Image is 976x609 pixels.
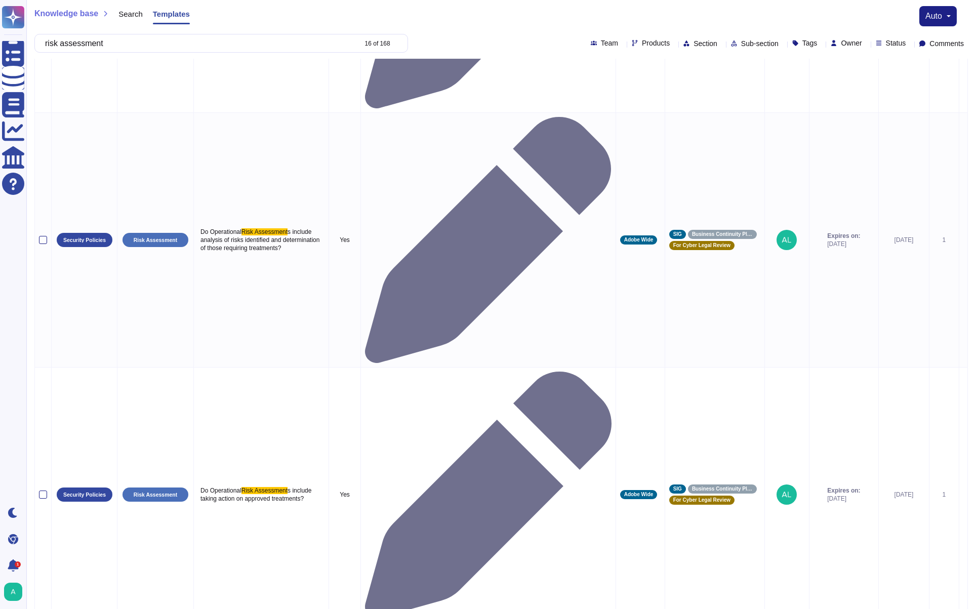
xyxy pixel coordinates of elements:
[118,10,143,18] span: Search
[624,492,654,497] span: Adobe Wide
[200,487,241,494] span: Do Operational
[134,492,178,498] p: Risk Assessment
[642,39,670,47] span: Products
[2,581,29,603] button: user
[827,232,860,240] span: Expires on:
[925,12,942,20] span: auto
[933,236,955,244] div: 1
[827,495,860,503] span: [DATE]
[241,228,288,235] span: Risk Assessment
[673,243,730,248] span: For Cyber Legal Review
[694,40,717,47] span: Section
[15,561,21,567] div: 1
[624,237,654,242] span: Adobe Wide
[241,487,288,494] span: Risk Assessment
[925,12,951,20] button: auto
[333,236,356,244] p: Yes
[200,487,313,502] span: s include taking action on approved treatments?
[827,486,860,495] span: Expires on:
[933,491,955,499] div: 1
[802,39,818,47] span: Tags
[365,40,390,47] div: 16 of 168
[134,237,178,243] p: Risk Assessment
[741,40,779,47] span: Sub-section
[777,230,797,250] img: user
[673,498,730,503] span: For Cyber Legal Review
[601,39,618,47] span: Team
[777,484,797,505] img: user
[886,39,906,47] span: Status
[883,236,925,244] div: [DATE]
[333,491,356,499] p: Yes
[673,486,682,492] span: SIG
[827,240,860,248] span: [DATE]
[692,486,753,492] span: Business Continuity Planning
[63,492,106,498] p: Security Policies
[40,34,356,52] input: Search by keywords
[841,39,862,47] span: Owner
[692,232,753,237] span: Business Continuity Planning
[63,237,106,243] p: Security Policies
[4,583,22,601] img: user
[883,491,925,499] div: [DATE]
[673,232,682,237] span: SIG
[200,228,321,252] span: s include analysis of risks identified and determination of those requiring treatments?
[200,228,241,235] span: Do Operational
[929,40,964,47] span: Comments
[34,10,98,18] span: Knowledge base
[153,10,190,18] span: Templates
